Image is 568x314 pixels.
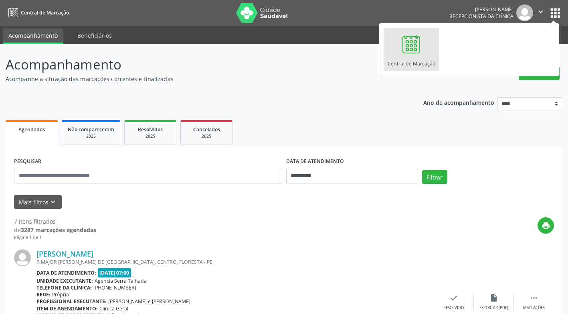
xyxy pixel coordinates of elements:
[130,133,170,139] div: 2025
[443,305,464,311] div: Resolvido
[186,133,226,139] div: 2025
[538,217,554,234] button: print
[68,126,114,133] span: Não compareceram
[14,155,41,168] label: PESQUISAR
[530,294,538,302] i: 
[138,126,163,133] span: Resolvidos
[14,226,96,234] div: de
[68,133,114,139] div: 2025
[384,28,439,71] a: Central de Marcação
[449,13,513,20] span: Recepcionista da clínica
[489,294,498,302] i: insert_drive_file
[14,234,96,241] div: Página 1 de 1
[6,6,69,19] a: Central de Marcação
[14,249,31,266] img: img
[36,269,96,276] b: Data de atendimento:
[36,284,92,291] b: Telefone da clínica:
[36,249,93,258] a: [PERSON_NAME]
[536,7,545,16] i: 
[21,9,69,16] span: Central de Marcação
[36,305,98,312] b: Item de agendamento:
[99,305,128,312] span: Clinica Geral
[449,294,458,302] i: check
[286,155,344,168] label: DATA DE ATENDIMENTO
[72,29,117,43] a: Beneficiários
[422,170,447,184] button: Filtrar
[108,298,190,305] span: [PERSON_NAME] e [PERSON_NAME]
[6,55,395,75] p: Acompanhamento
[523,305,545,311] div: Mais ações
[14,195,62,209] button: Mais filtroskeyboard_arrow_down
[18,126,45,133] span: Agendados
[479,305,508,311] div: Exportar (PDF)
[548,6,562,20] button: apps
[36,277,93,284] b: Unidade executante:
[49,198,57,206] i: keyboard_arrow_down
[533,4,548,21] button: 
[93,284,136,291] span: [PHONE_NUMBER]
[3,29,63,44] a: Acompanhamento
[95,277,147,284] span: Agencia Serra Talhada
[193,126,220,133] span: Cancelados
[52,291,69,298] span: Própria
[423,97,494,107] p: Ano de acompanhamento
[516,4,533,21] img: img
[21,226,96,234] strong: 3287 marcações agendadas
[449,6,513,13] div: [PERSON_NAME]
[36,259,434,265] div: R MAJOR [PERSON_NAME] DE [GEOGRAPHIC_DATA], CENTRO, FLORESTA - PE
[36,291,51,298] b: Rede:
[98,268,131,277] span: [DATE] 07:00
[542,221,550,230] i: print
[14,217,96,226] div: 7 itens filtrados
[36,298,107,305] b: Profissional executante:
[6,75,395,83] p: Acompanhe a situação das marcações correntes e finalizadas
